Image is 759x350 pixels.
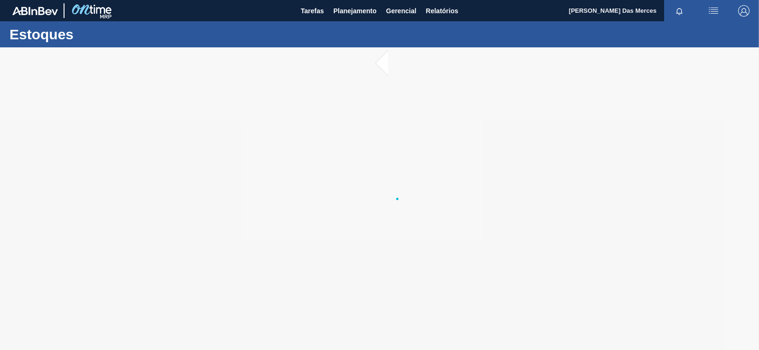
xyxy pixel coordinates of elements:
span: Gerencial [386,5,417,17]
button: Notificações [664,4,694,18]
span: Relatórios [426,5,458,17]
img: TNhmsLtSVTkK8tSr43FrP2fwEKptu5GPRR3wAAAABJRU5ErkJggg== [12,7,58,15]
span: Planejamento [333,5,377,17]
img: Logout [738,5,750,17]
img: userActions [708,5,719,17]
span: Tarefas [301,5,324,17]
h1: Estoques [9,29,178,40]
